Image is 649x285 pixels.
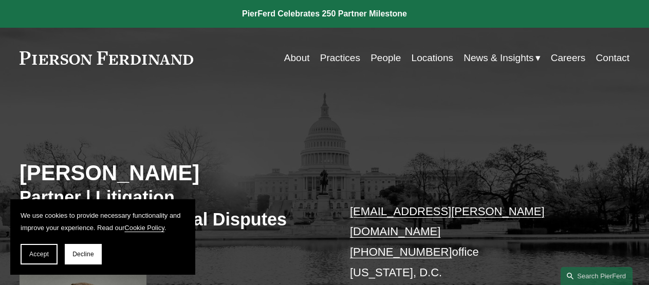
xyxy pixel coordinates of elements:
a: Careers [551,48,586,68]
p: We use cookies to provide necessary functionality and improve your experience. Read our . [21,210,185,234]
a: [PHONE_NUMBER] [350,245,452,258]
h3: Partner | Litigation Co-Chair, International Disputes [20,186,325,230]
a: Practices [320,48,360,68]
a: Search this site [561,267,633,285]
a: Cookie Policy [124,224,164,232]
span: Accept [29,251,49,258]
button: Decline [65,244,102,264]
a: folder dropdown [463,48,540,68]
section: Cookie banner [10,199,195,275]
a: [EMAIL_ADDRESS][PERSON_NAME][DOMAIN_NAME] [350,205,545,238]
a: Contact [596,48,630,68]
a: People [370,48,401,68]
span: News & Insights [463,49,533,67]
span: Decline [72,251,94,258]
a: Locations [412,48,453,68]
button: Accept [21,244,58,264]
a: About [284,48,310,68]
h2: [PERSON_NAME] [20,160,325,186]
